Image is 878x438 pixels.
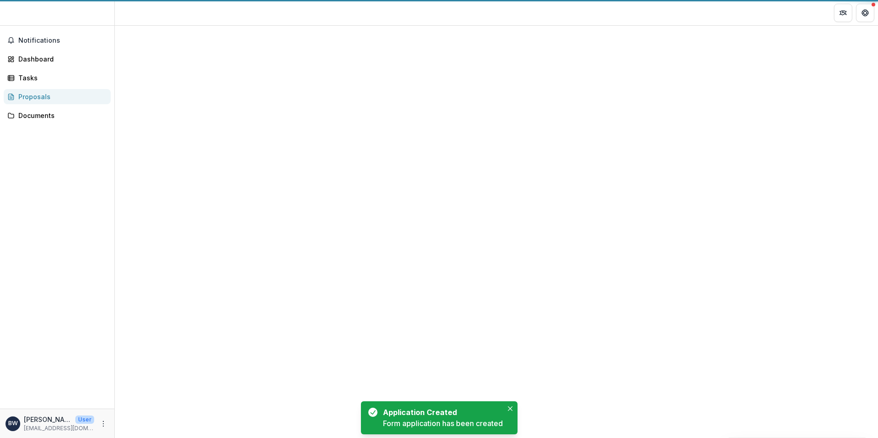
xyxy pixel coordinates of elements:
[505,403,516,414] button: Close
[4,108,111,123] a: Documents
[834,4,852,22] button: Partners
[18,54,103,64] div: Dashboard
[24,415,72,424] p: [PERSON_NAME]
[4,51,111,67] a: Dashboard
[18,73,103,83] div: Tasks
[856,4,874,22] button: Get Help
[4,33,111,48] button: Notifications
[98,418,109,429] button: More
[383,418,503,429] div: Form application has been created
[18,111,103,120] div: Documents
[383,407,499,418] div: Application Created
[24,424,94,432] p: [EMAIL_ADDRESS][DOMAIN_NAME]
[18,92,103,101] div: Proposals
[4,89,111,104] a: Proposals
[8,421,18,427] div: Brandon Wise
[4,70,111,85] a: Tasks
[18,37,107,45] span: Notifications
[75,416,94,424] p: User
